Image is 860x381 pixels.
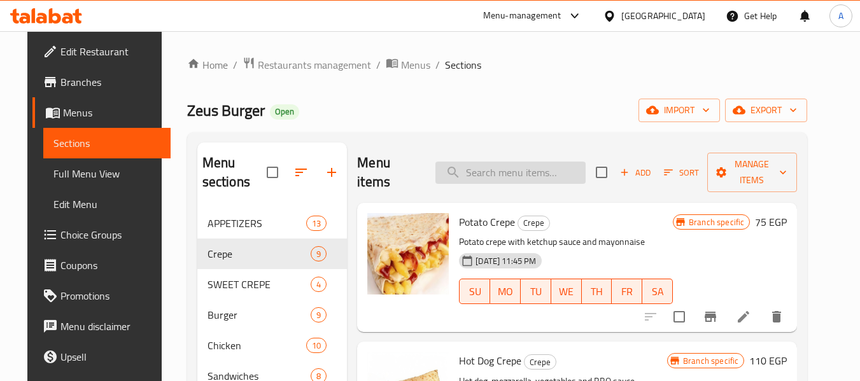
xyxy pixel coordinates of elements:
[524,354,556,370] div: Crepe
[838,9,843,23] span: A
[483,8,561,24] div: Menu-management
[357,153,419,191] h2: Menu items
[386,57,430,73] a: Menus
[43,189,171,219] a: Edit Menu
[316,157,347,188] button: Add section
[32,311,171,342] a: Menu disclaimer
[518,216,550,231] div: Crepe
[459,234,673,250] p: Potato crepe with ketchup sauce and mayonnaise
[197,239,348,269] div: Crepe9
[367,213,449,294] img: Potato Crepe
[60,227,161,242] span: Choice Groups
[197,208,348,239] div: APPETIZERS13
[582,279,612,304] button: TH
[678,355,744,367] span: Branch specific
[32,250,171,281] a: Coupons
[521,279,551,304] button: TU
[621,9,705,23] div: [GEOGRAPHIC_DATA]
[270,104,299,120] div: Open
[53,135,161,151] span: Sections
[258,57,371,73] span: Restaurants management
[642,279,673,304] button: SA
[470,255,541,267] span: [DATE] 11:45 PM
[518,216,549,230] span: Crepe
[197,330,348,361] div: Chicken10
[32,97,171,128] a: Menus
[53,197,161,212] span: Edit Menu
[32,342,171,372] a: Upsell
[286,157,316,188] span: Sort sections
[664,165,699,180] span: Sort
[735,102,797,118] span: export
[435,57,440,73] li: /
[60,319,161,334] span: Menu disclaimer
[32,219,171,250] a: Choice Groups
[208,338,306,353] span: Chicken
[311,277,327,292] div: items
[270,106,299,117] span: Open
[187,96,265,125] span: Zeus Burger
[551,279,582,304] button: WE
[197,300,348,330] div: Burger9
[32,36,171,67] a: Edit Restaurant
[459,351,521,370] span: Hot Dog Crepe
[187,57,228,73] a: Home
[306,338,327,353] div: items
[459,212,515,232] span: Potato Crepe
[208,307,311,322] span: Burger
[187,57,808,73] nav: breadcrumb
[749,352,787,370] h6: 110 EGP
[649,102,710,118] span: import
[43,128,171,158] a: Sections
[459,279,490,304] button: SU
[208,246,311,261] span: Crepe
[307,340,326,352] span: 10
[526,282,546,301] span: TU
[311,248,326,260] span: 9
[725,99,807,122] button: export
[615,163,656,183] button: Add
[465,282,485,301] span: SU
[43,158,171,189] a: Full Menu View
[307,218,326,230] span: 13
[197,269,348,300] div: SWEET CREPE4
[53,166,161,181] span: Full Menu View
[233,57,237,73] li: /
[661,163,702,183] button: Sort
[755,213,787,231] h6: 75 EGP
[525,355,556,370] span: Crepe
[618,165,652,180] span: Add
[615,163,656,183] span: Add item
[202,153,267,191] h2: Menu sections
[761,301,792,332] button: delete
[259,159,286,186] span: Select all sections
[612,279,642,304] button: FR
[490,279,521,304] button: MO
[638,99,720,122] button: import
[243,57,371,73] a: Restaurants management
[63,105,161,120] span: Menus
[208,216,306,231] span: APPETIZERS
[376,57,381,73] li: /
[311,279,326,291] span: 4
[666,303,693,330] span: Select to update
[617,282,637,301] span: FR
[435,162,586,184] input: search
[717,156,787,188] span: Manage items
[647,282,668,301] span: SA
[495,282,516,301] span: MO
[32,281,171,311] a: Promotions
[311,307,327,322] div: items
[311,309,326,321] span: 9
[208,277,311,292] span: SWEET CREPE
[60,44,161,59] span: Edit Restaurant
[60,74,161,90] span: Branches
[736,309,751,324] a: Edit menu item
[60,349,161,364] span: Upsell
[311,246,327,261] div: items
[60,288,161,303] span: Promotions
[684,216,749,228] span: Branch specific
